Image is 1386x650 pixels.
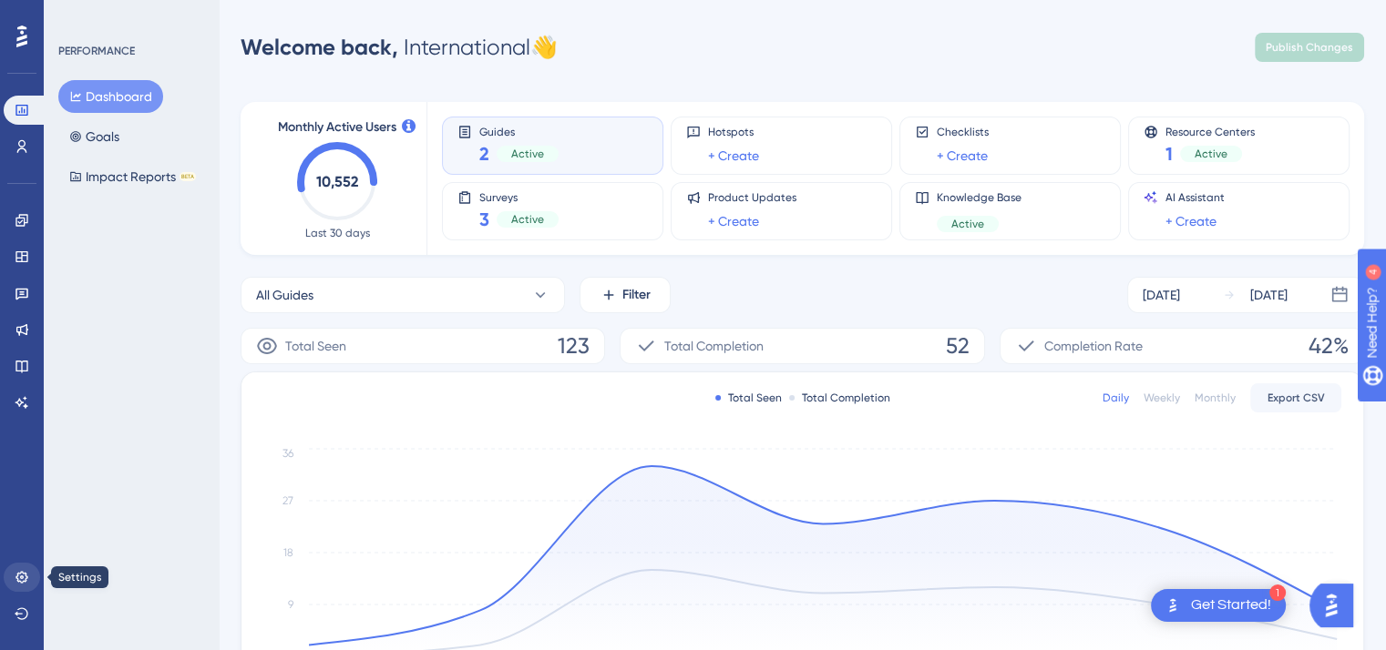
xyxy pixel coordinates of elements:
[789,391,890,405] div: Total Completion
[1195,391,1236,405] div: Monthly
[305,226,370,240] span: Last 30 days
[708,190,796,205] span: Product Updates
[278,117,396,138] span: Monthly Active Users
[1044,335,1143,357] span: Completion Rate
[1250,284,1288,306] div: [DATE]
[1165,210,1217,232] a: + Create
[1162,594,1184,616] img: launcher-image-alternative-text
[58,80,163,113] button: Dashboard
[1103,391,1129,405] div: Daily
[622,284,651,306] span: Filter
[285,335,346,357] span: Total Seen
[1309,578,1364,633] iframe: UserGuiding AI Assistant Launcher
[1269,584,1286,601] div: 1
[708,210,759,232] a: + Create
[479,207,489,232] span: 3
[479,141,489,167] span: 2
[283,546,293,559] tspan: 18
[282,494,293,507] tspan: 27
[180,172,196,181] div: BETA
[708,145,759,167] a: + Create
[1309,331,1349,361] span: 42%
[1165,190,1225,205] span: AI Assistant
[1266,40,1353,55] span: Publish Changes
[256,284,313,306] span: All Guides
[43,5,114,26] span: Need Help?
[58,44,135,58] div: PERFORMANCE
[708,125,759,139] span: Hotspots
[1143,284,1180,306] div: [DATE]
[127,9,132,24] div: 4
[937,190,1022,205] span: Knowledge Base
[946,331,970,361] span: 52
[241,34,398,60] span: Welcome back,
[1165,125,1255,137] span: Resource Centers
[715,391,782,405] div: Total Seen
[558,331,590,361] span: 123
[282,446,293,459] tspan: 36
[1268,391,1325,405] span: Export CSV
[1191,595,1271,615] div: Get Started!
[664,335,764,357] span: Total Completion
[1250,383,1341,412] button: Export CSV
[1195,147,1227,161] span: Active
[937,125,989,139] span: Checklists
[511,212,544,227] span: Active
[937,145,988,167] a: + Create
[1151,589,1286,622] div: Open Get Started! checklist, remaining modules: 1
[58,120,130,153] button: Goals
[580,277,671,313] button: Filter
[58,160,207,193] button: Impact ReportsBETA
[1165,141,1173,167] span: 1
[241,33,558,62] div: International 👋
[241,277,565,313] button: All Guides
[316,173,358,190] text: 10,552
[511,147,544,161] span: Active
[288,598,293,611] tspan: 9
[1144,391,1180,405] div: Weekly
[479,190,559,203] span: Surveys
[951,217,984,231] span: Active
[1255,33,1364,62] button: Publish Changes
[479,125,559,137] span: Guides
